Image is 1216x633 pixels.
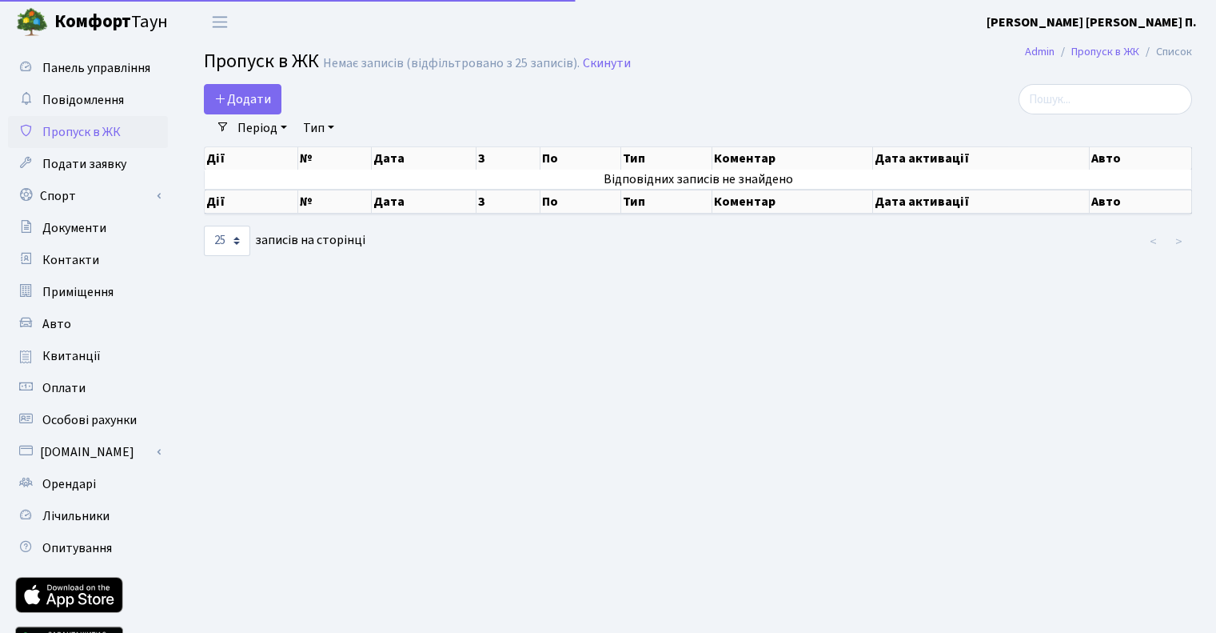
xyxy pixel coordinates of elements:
b: [PERSON_NAME] [PERSON_NAME] П. [987,14,1197,31]
th: Дата активації [873,147,1090,170]
th: № [298,190,373,214]
a: Тип [297,114,341,142]
a: Орендарі [8,468,168,500]
th: Дата [372,147,476,170]
th: Дії [205,190,298,214]
th: Тип [621,190,712,214]
th: По [540,190,620,214]
span: Оплати [42,379,86,397]
a: Пропуск в ЖК [1071,43,1139,60]
button: Переключити навігацію [200,9,240,35]
div: Немає записів (відфільтровано з 25 записів). [323,56,580,71]
a: Контакти [8,244,168,276]
th: Коментар [712,147,873,170]
span: Авто [42,315,71,333]
a: Подати заявку [8,148,168,180]
span: Пропуск в ЖК [204,47,319,75]
a: Документи [8,212,168,244]
th: Авто [1090,147,1192,170]
span: Опитування [42,539,112,557]
a: Квитанції [8,340,168,372]
a: Admin [1025,43,1055,60]
a: Опитування [8,532,168,564]
a: Лічильники [8,500,168,532]
span: Приміщення [42,283,114,301]
a: Додати [204,84,281,114]
select: записів на сторінці [204,226,250,256]
span: Таун [54,9,168,36]
a: Повідомлення [8,84,168,116]
label: записів на сторінці [204,226,365,256]
span: Додати [214,90,271,108]
th: Тип [621,147,712,170]
a: Особові рахунки [8,404,168,436]
span: Лічильники [42,507,110,525]
a: Скинути [583,56,631,71]
th: Дії [205,147,298,170]
a: [DOMAIN_NAME] [8,436,168,468]
span: Квитанції [42,347,101,365]
th: Авто [1090,190,1192,214]
b: Комфорт [54,9,131,34]
span: Панель управління [42,59,150,77]
th: По [540,147,620,170]
span: Повідомлення [42,91,124,109]
th: № [298,147,373,170]
a: Приміщення [8,276,168,308]
a: [PERSON_NAME] [PERSON_NAME] П. [987,13,1197,32]
th: Дата активації [873,190,1090,214]
th: Дата [372,190,476,214]
a: Спорт [8,180,168,212]
th: З [476,190,540,214]
span: Контакти [42,251,99,269]
th: З [476,147,540,170]
span: Орендарі [42,475,96,493]
th: Коментар [712,190,873,214]
nav: breadcrumb [1001,35,1216,69]
a: Оплати [8,372,168,404]
span: Подати заявку [42,155,126,173]
td: Відповідних записів не знайдено [205,170,1192,189]
li: Список [1139,43,1192,61]
a: Авто [8,308,168,340]
img: logo.png [16,6,48,38]
span: Документи [42,219,106,237]
a: Панель управління [8,52,168,84]
a: Період [231,114,293,142]
span: Пропуск в ЖК [42,123,121,141]
span: Особові рахунки [42,411,137,429]
input: Пошук... [1019,84,1192,114]
a: Пропуск в ЖК [8,116,168,148]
